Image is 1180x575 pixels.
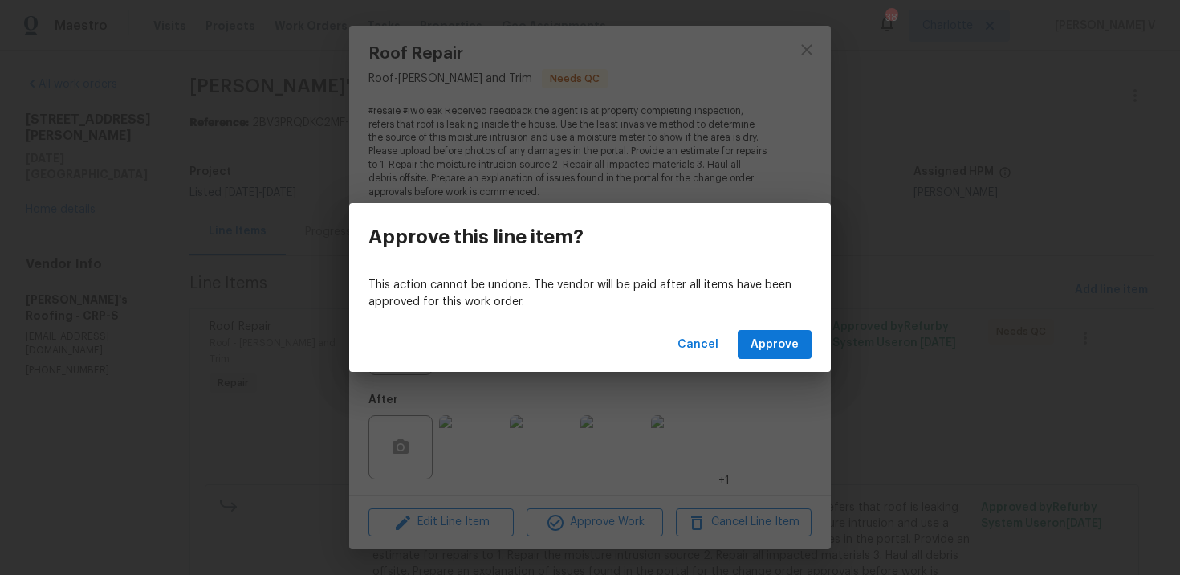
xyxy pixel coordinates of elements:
span: Cancel [677,335,718,355]
span: Approve [751,335,799,355]
h3: Approve this line item? [368,226,584,248]
button: Cancel [671,330,725,360]
p: This action cannot be undone. The vendor will be paid after all items have been approved for this... [368,277,812,311]
button: Approve [738,330,812,360]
